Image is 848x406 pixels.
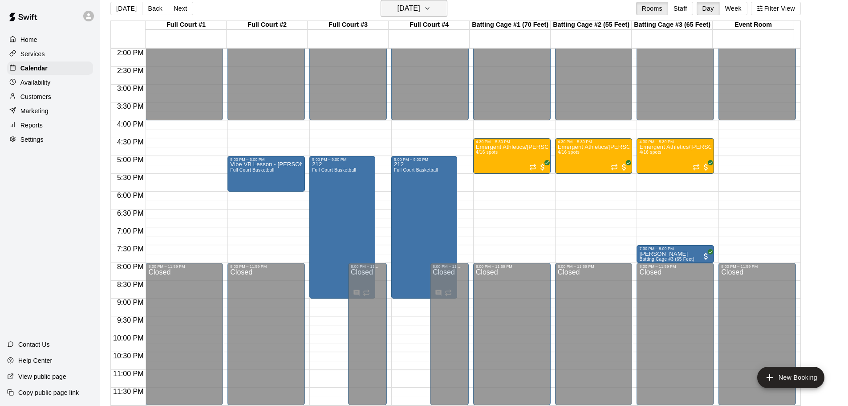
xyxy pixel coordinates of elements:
p: Copy public page link [18,388,79,397]
span: All customers have paid [538,163,547,172]
span: Batting Cage #3 (65 Feet) [639,257,694,262]
div: 7:30 PM – 8:00 PM: Josh Edmonds [637,245,714,263]
span: Full Court Basketball [230,168,274,172]
div: 5:00 PM – 6:00 PM: Vibe VB Lesson - Gracie [227,156,305,192]
div: 8:00 PM – 11:59 PM: Closed [637,263,714,405]
span: 4/16 spots filled [476,150,498,155]
span: 4/16 spots filled [639,150,661,155]
span: 7:00 PM [115,227,146,235]
span: 6:00 PM [115,192,146,199]
span: All customers have paid [702,163,710,172]
button: Back [142,2,168,15]
div: Full Court #1 [146,21,227,29]
p: Services [20,49,45,58]
span: 8:30 PM [115,281,146,288]
p: Home [20,35,37,44]
span: 5:30 PM [115,174,146,181]
div: 8:00 PM – 11:59 PM: Closed [227,263,305,405]
div: 8:00 PM – 11:59 PM [230,264,302,269]
div: 4:30 PM – 5:30 PM: Emergent Athletics/Jake Dyson Performance Training [555,138,633,174]
div: 4:30 PM – 5:30 PM [476,139,548,144]
span: 7:30 PM [115,245,146,253]
div: 5:00 PM – 9:00 PM: 212 [391,156,457,299]
p: Marketing [20,107,49,115]
button: Day [697,2,720,15]
span: 4/16 spots filled [558,150,580,155]
div: Event Room [713,21,794,29]
p: Availability [20,78,51,87]
p: View public page [18,372,66,381]
div: 7:30 PM – 8:00 PM [639,246,711,251]
button: Rooms [636,2,668,15]
p: Calendar [20,64,48,73]
div: 8:00 PM – 11:59 PM: Closed [146,263,223,405]
div: Batting Cage #3 (65 Feet) [632,21,713,29]
div: 8:00 PM – 11:59 PM [721,264,793,269]
a: Calendar [7,62,93,75]
div: 8:00 PM – 11:59 PM [476,264,548,269]
div: 4:30 PM – 5:30 PM [639,139,711,144]
span: 2:30 PM [115,67,146,74]
span: 2:00 PM [115,49,146,57]
a: Availability [7,76,93,89]
div: Batting Cage #1 (70 Feet) [470,21,551,29]
div: 8:00 PM – 11:59 PM: Closed [718,263,796,405]
div: 5:00 PM – 6:00 PM [230,157,302,162]
div: 5:00 PM – 9:00 PM: 212 [309,156,375,299]
div: 5:00 PM – 9:00 PM [394,157,454,162]
span: 4:30 PM [115,138,146,146]
span: Full Court Basketball [394,168,438,172]
span: 3:30 PM [115,103,146,110]
span: 11:00 PM [111,370,146,377]
span: Full Court Basketball [312,168,356,172]
div: 8:00 PM – 11:59 PM: Closed [473,263,551,405]
a: Settings [7,133,93,146]
span: All customers have paid [702,252,710,261]
span: 11:30 PM [111,388,146,395]
a: Marketing [7,104,93,118]
div: 8:00 PM – 11:59 PM: Closed [430,263,469,405]
p: Help Center [18,356,52,365]
div: Customers [7,90,93,103]
a: Services [7,47,93,61]
a: Home [7,33,93,46]
span: 3:00 PM [115,85,146,92]
div: 4:30 PM – 5:30 PM [558,139,630,144]
span: Recurring event [693,164,700,171]
span: 8:00 PM [115,263,146,271]
div: 5:00 PM – 9:00 PM [312,157,373,162]
div: Batting Cage #2 (55 Feet) [551,21,632,29]
span: 4:00 PM [115,120,146,128]
span: 10:30 PM [111,352,146,360]
button: [DATE] [110,2,142,15]
button: Staff [668,2,693,15]
div: 8:00 PM – 11:59 PM [639,264,711,269]
button: Filter View [751,2,801,15]
a: Reports [7,119,93,132]
span: 9:30 PM [115,316,146,324]
span: All customers have paid [620,163,629,172]
button: Next [168,2,193,15]
span: Recurring event [611,164,618,171]
div: 8:00 PM – 11:59 PM [558,264,630,269]
div: 8:00 PM – 11:59 PM [148,264,220,269]
button: add [757,367,824,388]
p: Settings [20,135,44,144]
button: Week [719,2,747,15]
span: 9:00 PM [115,299,146,306]
div: 8:00 PM – 11:59 PM: Closed [555,263,633,405]
div: 4:30 PM – 5:30 PM: Emergent Athletics/Jake Dyson Performance Training [637,138,714,174]
span: Recurring event [529,164,536,171]
div: Full Court #2 [227,21,308,29]
div: Full Court #3 [308,21,389,29]
span: 10:00 PM [111,334,146,342]
div: 8:00 PM – 11:59 PM [433,264,466,269]
p: Reports [20,121,43,130]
